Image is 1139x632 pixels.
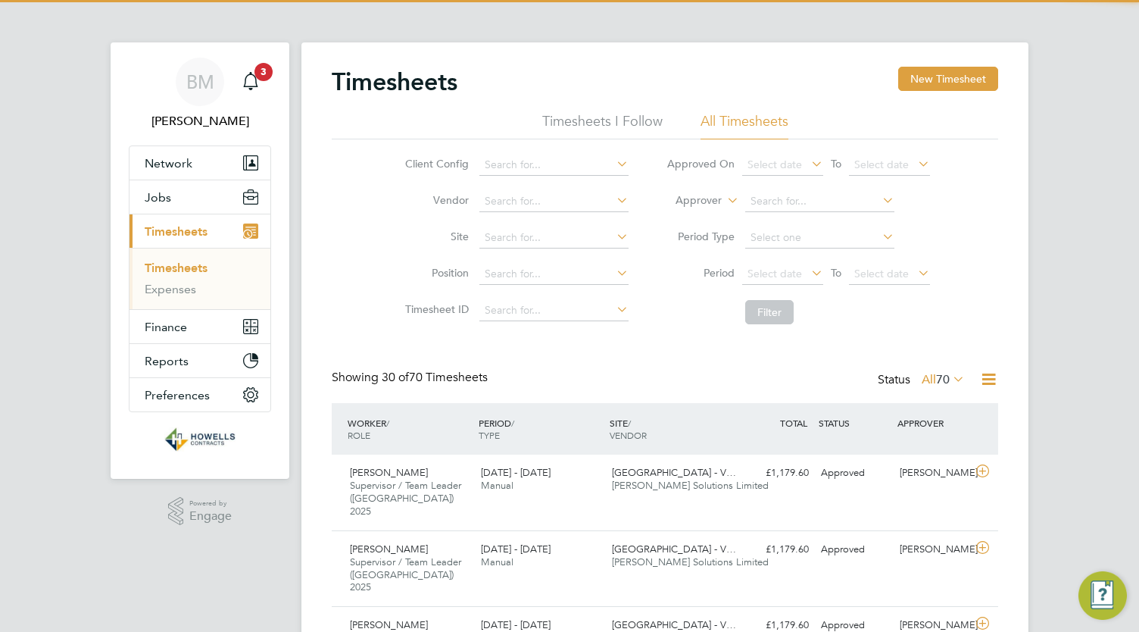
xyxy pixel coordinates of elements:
[815,409,894,436] div: STATUS
[666,230,735,243] label: Period Type
[898,67,998,91] button: New Timesheet
[736,537,815,562] div: £1,179.60
[826,263,846,283] span: To
[745,227,894,249] input: Select one
[479,300,629,321] input: Search for...
[654,193,722,208] label: Approver
[481,479,513,492] span: Manual
[747,158,802,171] span: Select date
[130,378,270,411] button: Preferences
[401,193,469,207] label: Vendor
[612,618,736,631] span: [GEOGRAPHIC_DATA] - V…
[145,320,187,334] span: Finance
[479,155,629,176] input: Search for...
[145,156,192,171] span: Network
[401,302,469,316] label: Timesheet ID
[511,417,514,429] span: /
[922,372,965,387] label: All
[479,264,629,285] input: Search for...
[606,409,737,449] div: SITE
[894,409,972,436] div: APPROVER
[382,370,409,385] span: 30 of
[332,67,457,97] h2: Timesheets
[854,158,909,171] span: Select date
[894,461,972,486] div: [PERSON_NAME]
[666,157,735,171] label: Approved On
[479,429,500,441] span: TYPE
[189,497,232,510] span: Powered by
[612,555,769,568] span: [PERSON_NAME] Solutions Limited
[479,227,629,249] input: Search for...
[129,112,271,130] span: Bianca Manser
[164,427,236,452] img: wearehowells-logo-retina.png
[130,180,270,214] button: Jobs
[382,370,488,385] span: 70 Timesheets
[350,543,428,555] span: [PERSON_NAME]
[815,537,894,562] div: Approved
[612,466,736,479] span: [GEOGRAPHIC_DATA] - V…
[936,372,950,387] span: 70
[145,224,208,239] span: Timesheets
[666,266,735,280] label: Period
[701,112,788,139] li: All Timesheets
[481,618,551,631] span: [DATE] - [DATE]
[350,618,428,631] span: [PERSON_NAME]
[130,214,270,248] button: Timesheets
[479,191,629,212] input: Search for...
[747,267,802,280] span: Select date
[145,190,171,205] span: Jobs
[481,466,551,479] span: [DATE] - [DATE]
[350,479,461,518] span: Supervisor / Team Leader ([GEOGRAPHIC_DATA]) 2025
[350,466,428,479] span: [PERSON_NAME]
[145,354,189,368] span: Reports
[401,230,469,243] label: Site
[612,543,736,555] span: [GEOGRAPHIC_DATA] - V…
[130,146,270,180] button: Network
[254,63,273,81] span: 3
[145,388,210,402] span: Preferences
[745,300,794,324] button: Filter
[348,429,370,441] span: ROLE
[332,370,491,386] div: Showing
[628,417,631,429] span: /
[878,370,968,391] div: Status
[344,409,475,449] div: WORKER
[481,555,513,568] span: Manual
[129,58,271,130] a: BM[PERSON_NAME]
[854,267,909,280] span: Select date
[350,555,461,594] span: Supervisor / Team Leader ([GEOGRAPHIC_DATA]) 2025
[481,543,551,555] span: [DATE] - [DATE]
[401,157,469,171] label: Client Config
[475,409,606,449] div: PERIOD
[542,112,663,139] li: Timesheets I Follow
[894,537,972,562] div: [PERSON_NAME]
[401,266,469,280] label: Position
[186,72,214,92] span: BM
[780,417,807,429] span: TOTAL
[745,191,894,212] input: Search for...
[168,497,232,526] a: Powered byEngage
[145,282,196,296] a: Expenses
[130,344,270,377] button: Reports
[386,417,389,429] span: /
[610,429,647,441] span: VENDOR
[145,261,208,275] a: Timesheets
[129,427,271,452] a: Go to home page
[189,510,232,523] span: Engage
[612,479,769,492] span: [PERSON_NAME] Solutions Limited
[826,154,846,174] span: To
[111,42,289,479] nav: Main navigation
[130,248,270,309] div: Timesheets
[130,310,270,343] button: Finance
[1078,571,1127,620] button: Engage Resource Center
[236,58,266,106] a: 3
[736,461,815,486] div: £1,179.60
[815,461,894,486] div: Approved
